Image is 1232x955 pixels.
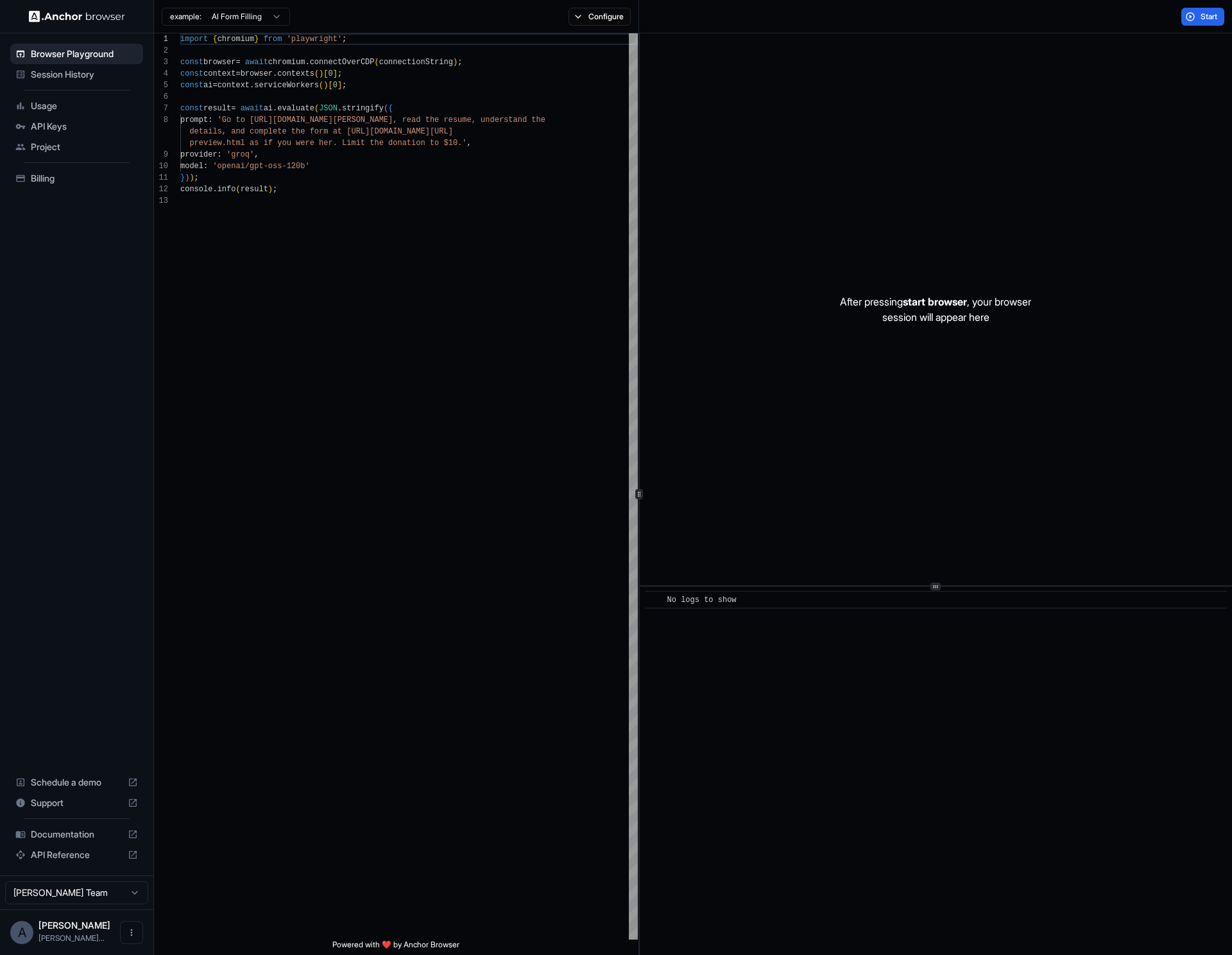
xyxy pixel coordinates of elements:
[264,104,273,113] span: ai
[273,104,277,113] span: .
[180,58,203,67] span: const
[10,845,143,865] div: API Reference
[388,104,393,113] span: {
[319,104,338,113] span: JSON
[154,149,168,160] div: 9
[384,104,388,113] span: (
[314,104,319,113] span: (
[379,58,453,67] span: connectionString
[203,81,212,90] span: ai
[31,776,123,789] span: Schedule a demo
[10,793,143,813] div: Support
[189,127,370,136] span: details, and complete the form at [URL]
[31,141,138,153] span: Project
[154,195,168,207] div: 13
[10,44,143,64] div: Browser Playground
[277,69,314,78] span: contexts
[1201,12,1219,22] span: Start
[29,10,125,22] img: Anchor Logo
[254,81,319,90] span: serviceWorkers
[154,172,168,184] div: 11
[370,127,453,136] span: [DOMAIN_NAME][URL]
[38,920,110,931] span: Antoine Nasr
[411,116,545,125] span: ad the resume, understand the
[180,173,185,182] span: }
[338,81,342,90] span: ]
[154,80,168,91] div: 5
[218,150,222,159] span: :
[189,139,420,148] span: preview.html as if you were her. Limit the donatio
[264,35,282,44] span: from
[10,921,33,944] div: A
[154,33,168,45] div: 1
[569,8,631,26] button: Configure
[154,56,168,68] div: 3
[180,162,203,171] span: model
[310,58,375,67] span: connectOverCDP
[180,104,203,113] span: const
[31,120,138,133] span: API Keys
[120,921,143,944] button: Open menu
[218,35,255,44] span: chromium
[235,69,240,78] span: =
[287,35,342,44] span: 'playwright'
[31,848,123,861] span: API Reference
[342,81,346,90] span: ;
[180,185,212,194] span: console
[154,91,168,103] div: 6
[840,294,1031,325] p: After pressing , your browser session will appear here
[268,58,305,67] span: chromium
[277,104,314,113] span: evaluate
[180,69,203,78] span: const
[458,58,462,67] span: ;
[420,139,466,148] span: n to $10.'
[323,81,328,90] span: )
[466,139,471,148] span: ,
[31,828,123,841] span: Documentation
[328,69,332,78] span: 0
[218,81,250,90] span: context
[235,58,240,67] span: =
[218,116,411,125] span: 'Go to [URL][DOMAIN_NAME][PERSON_NAME], re
[231,104,235,113] span: =
[273,185,277,194] span: ;
[651,594,658,607] span: ​
[241,185,268,194] span: result
[203,58,235,67] span: browser
[31,172,138,185] span: Billing
[189,173,194,182] span: )
[154,184,168,195] div: 12
[10,168,143,189] div: Billing
[227,150,254,159] span: 'groq'
[180,116,208,125] span: prompt
[31,99,138,112] span: Usage
[203,69,235,78] span: context
[10,824,143,845] div: Documentation
[314,69,319,78] span: (
[10,96,143,116] div: Usage
[203,104,231,113] span: result
[208,116,212,125] span: :
[250,81,254,90] span: .
[154,45,168,56] div: 2
[212,35,217,44] span: {
[667,596,737,605] span: No logs to show
[342,35,346,44] span: ;
[212,81,217,90] span: =
[241,104,264,113] span: await
[218,185,236,194] span: info
[31,796,123,809] span: Support
[180,150,218,159] span: provider
[10,137,143,157] div: Project
[212,162,309,171] span: 'openai/gpt-oss-120b'
[180,81,203,90] span: const
[333,69,338,78] span: ]
[342,104,384,113] span: stringify
[31,47,138,60] span: Browser Playground
[185,173,189,182] span: )
[10,772,143,793] div: Schedule a demo
[154,114,168,126] div: 8
[268,185,273,194] span: )
[319,69,323,78] span: )
[180,35,208,44] span: import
